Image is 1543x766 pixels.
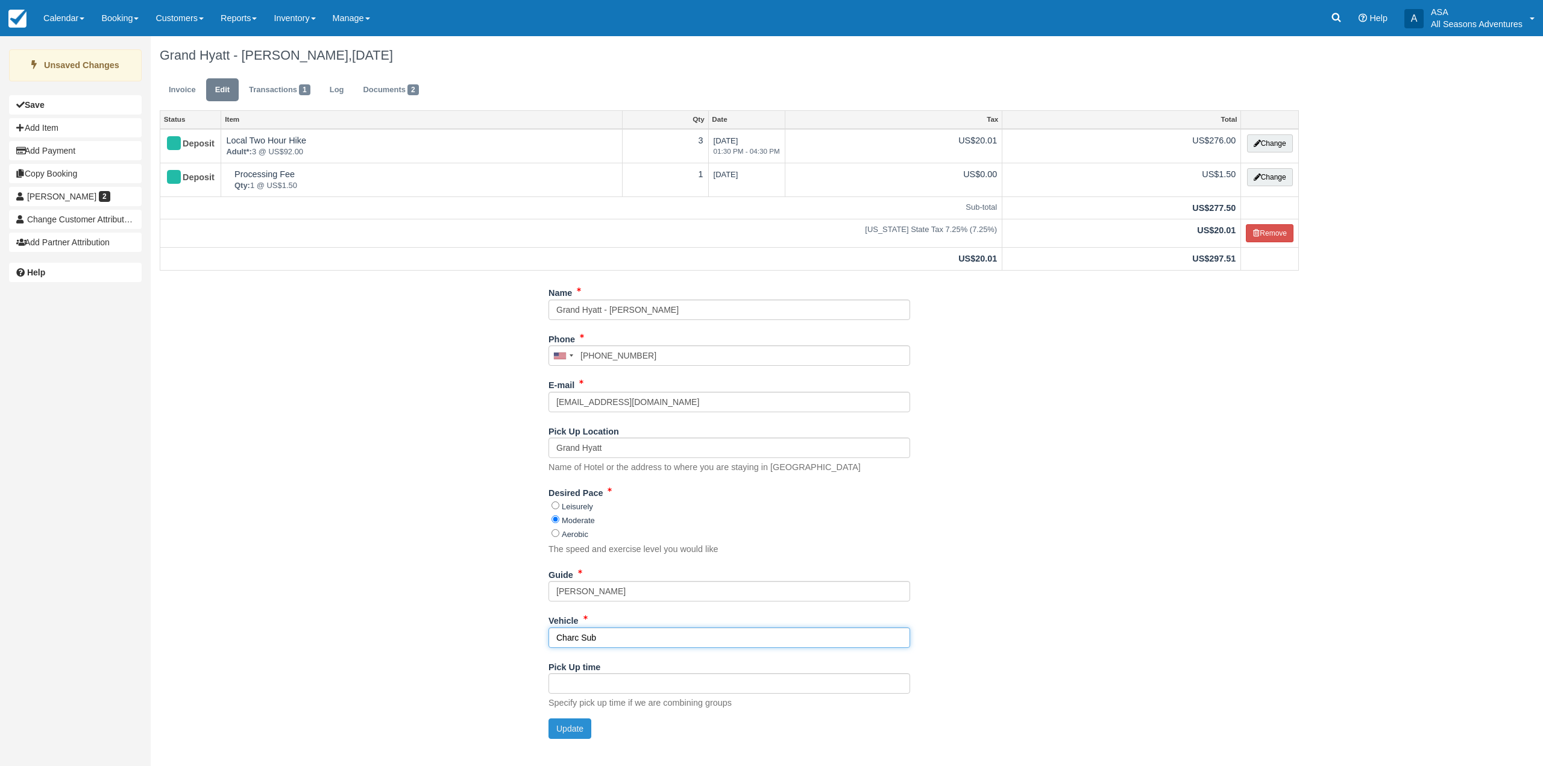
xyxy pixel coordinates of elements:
a: Qty [623,111,708,128]
strong: US$20.01 [958,254,997,263]
span: 2 [407,84,419,95]
em: [US_STATE] State Tax 7.25% (7.25%) [165,224,997,236]
div: A [1404,9,1424,28]
strong: Unsaved Changes [44,60,119,70]
a: Transactions1 [240,78,319,102]
label: Pick Up time [548,657,600,674]
button: Add Item [9,118,142,137]
strong: US$277.50 [1192,203,1236,213]
p: The speed and exercise level you would like [548,543,718,556]
em: 01:30 PM - 04:30 PM [714,146,780,157]
a: Edit [206,78,239,102]
em: 1 @ US$1.50 [234,180,617,192]
a: Status [160,111,221,128]
a: Date [709,111,785,128]
button: Copy Booking [9,164,142,183]
button: Add Payment [9,141,142,160]
td: US$276.00 [1002,129,1241,163]
span: [DATE] [714,136,780,157]
p: Specify pick up time if we are combining groups [548,697,732,709]
strong: Adult* [226,147,251,156]
button: Update [548,718,591,739]
span: [DATE] [714,170,738,179]
button: Add Partner Attribution [9,233,142,252]
label: Vehicle [548,611,579,627]
label: Guide [548,565,573,582]
a: [PERSON_NAME] 2 [9,187,142,206]
button: Remove [1246,224,1293,242]
a: Documents2 [354,78,427,102]
td: US$20.01 [785,129,1002,163]
div: Deposit [165,168,206,187]
button: Change [1247,134,1293,152]
span: Help [1369,13,1387,23]
strong: US$20.01 [1197,225,1236,235]
img: checkfront-main-nav-mini-logo.png [8,10,27,28]
div: Deposit [165,134,206,154]
div: United States: +1 [549,346,577,365]
td: US$1.50 [1002,163,1241,196]
i: Help [1359,14,1367,22]
button: Save [9,95,142,115]
span: 2 [99,191,110,202]
p: ASA [1431,6,1523,18]
strong: Qty [234,181,250,190]
a: Total [1002,111,1240,128]
label: Aerobic [562,530,588,539]
td: 3 [622,129,708,163]
label: Leisurely [562,502,593,511]
label: Phone [548,329,575,346]
a: Log [321,78,353,102]
a: Tax [785,111,1002,128]
label: E-mail [548,375,574,392]
button: Change Customer Attribution [9,210,142,229]
strong: US$297.51 [1192,254,1236,263]
span: Change Customer Attribution [27,215,136,224]
h1: Grand Hyatt - [PERSON_NAME], [160,48,1299,63]
td: US$0.00 [785,163,1002,196]
span: 1 [299,84,310,95]
p: All Seasons Adventures [1431,18,1523,30]
label: Moderate [562,516,595,525]
td: 1 [622,163,708,196]
button: Change [1247,168,1293,186]
td: Processing Fee [221,163,622,196]
em: Sub-total [165,202,997,213]
b: Save [25,100,45,110]
a: Invoice [160,78,205,102]
a: Item [221,111,621,128]
label: Pick Up Location [548,421,619,438]
b: Help [27,268,45,277]
a: Help [9,263,142,282]
label: Desired Pace [548,483,603,500]
span: [DATE] [352,48,393,63]
label: Name [548,283,572,300]
p: Name of Hotel or the address to where you are staying in [GEOGRAPHIC_DATA] [548,461,861,474]
td: Local Two Hour Hike [221,129,622,163]
span: [PERSON_NAME] [27,192,96,201]
em: 3 @ US$92.00 [226,146,617,158]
